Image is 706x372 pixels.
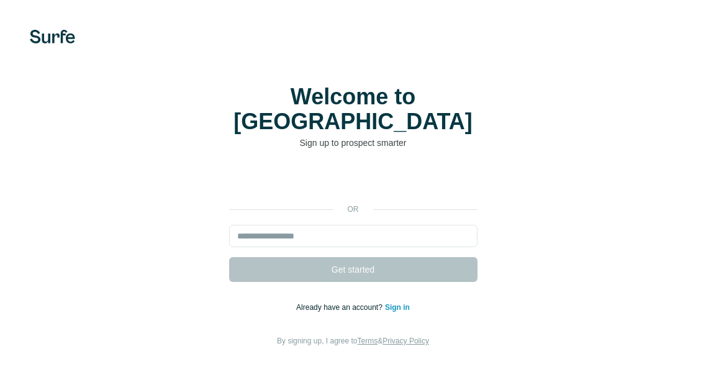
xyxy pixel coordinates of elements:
iframe: Bouton "Se connecter avec Google" [223,168,484,195]
p: or [333,204,373,215]
a: Privacy Policy [382,337,429,345]
span: By signing up, I agree to & [277,337,429,345]
a: Sign in [385,303,410,312]
h1: Welcome to [GEOGRAPHIC_DATA] [229,84,477,134]
a: Terms [358,337,378,345]
p: Sign up to prospect smarter [229,137,477,149]
img: Surfe's logo [30,30,75,43]
span: Already have an account? [296,303,385,312]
